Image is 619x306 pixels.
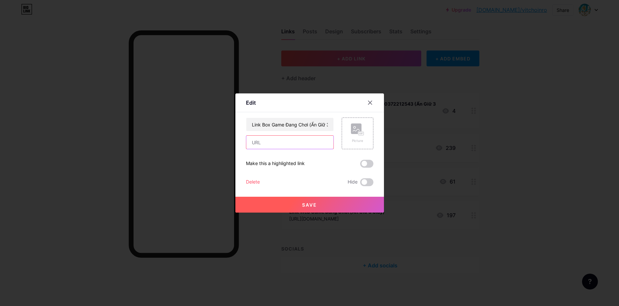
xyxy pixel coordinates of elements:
input: Title [246,118,333,131]
div: Picture [351,138,364,143]
span: Hide [348,178,358,186]
button: Save [235,197,384,213]
span: Save [302,202,317,208]
input: URL [246,136,333,149]
div: Delete [246,178,260,186]
div: Edit [246,99,256,107]
div: Make this a highlighted link [246,160,305,168]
